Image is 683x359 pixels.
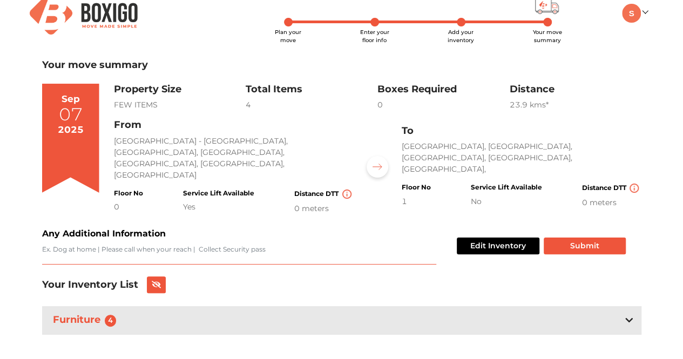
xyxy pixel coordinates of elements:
span: Add your inventory [448,29,474,44]
div: Sep [62,92,80,106]
h3: To [401,125,641,137]
span: Enter your floor info [360,29,389,44]
span: Your move summary [533,29,562,44]
h3: Boxes Required [377,84,509,96]
h4: Distance DTT [581,184,641,193]
div: 0 [114,201,143,213]
div: 2025 [58,123,84,137]
h4: Floor No [114,189,143,197]
div: FEW ITEMS [114,99,246,111]
div: 0 meters [294,203,354,214]
div: 23.9 km s* [509,99,641,111]
h3: Total Items [246,84,377,96]
h3: Property Size [114,84,246,96]
div: Yes [183,201,254,213]
h3: Furniture [51,312,123,329]
h4: Service Lift Available [470,184,542,191]
b: Any Additional Information [42,228,166,239]
h3: Your move summary [42,59,641,71]
div: 07 [59,106,83,123]
div: 4 [246,99,377,111]
div: 0 [377,99,509,111]
button: Submit [544,238,626,254]
h3: Distance [509,84,641,96]
p: [GEOGRAPHIC_DATA] - [GEOGRAPHIC_DATA], [GEOGRAPHIC_DATA], [GEOGRAPHIC_DATA], [GEOGRAPHIC_DATA], [... [114,136,354,181]
p: [GEOGRAPHIC_DATA], [GEOGRAPHIC_DATA], [GEOGRAPHIC_DATA], [GEOGRAPHIC_DATA], [GEOGRAPHIC_DATA], [401,141,641,175]
span: Plan your move [275,29,301,44]
h4: Distance DTT [294,189,354,199]
h4: Service Lift Available [183,189,254,197]
h3: Your Inventory List [42,279,138,291]
span: 4 [105,315,117,327]
div: 0 meters [581,197,641,208]
div: No [470,196,542,207]
h4: Floor No [401,184,430,191]
button: Edit Inventory [457,238,539,254]
div: 1 [401,196,430,207]
h3: From [114,119,354,131]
